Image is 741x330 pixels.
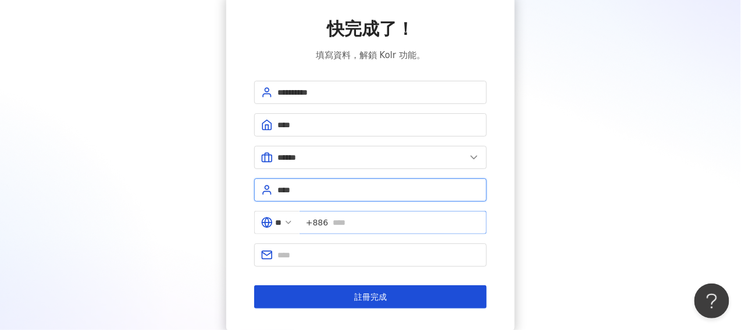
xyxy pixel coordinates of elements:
button: 註冊完成 [254,285,487,309]
span: 填寫資料，解鎖 Kolr 功能。 [316,48,425,62]
span: 註冊完成 [354,292,387,302]
span: +886 [306,216,328,229]
iframe: Help Scout Beacon - Open [694,284,729,318]
span: 快完成了！ [327,17,414,41]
